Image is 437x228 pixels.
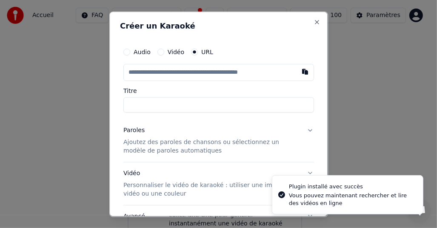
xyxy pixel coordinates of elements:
div: Paroles [123,126,145,135]
button: Avancé [123,205,314,228]
p: Personnaliser le vidéo de karaoké : utiliser une image, une vidéo ou une couleur [123,181,300,198]
h2: Créer un Karaoké [120,22,317,30]
button: ParolesAjoutez des paroles de chansons ou sélectionnez un modèle de paroles automatiques [123,119,314,162]
button: VidéoPersonnaliser le vidéo de karaoké : utiliser une image, une vidéo ou une couleur [123,162,314,205]
p: Ajoutez des paroles de chansons ou sélectionnez un modèle de paroles automatiques [123,138,300,155]
label: Audio [134,49,151,55]
label: Titre [123,88,314,94]
label: Vidéo [168,49,184,55]
div: Vidéo [123,169,300,198]
label: URL [201,49,213,55]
